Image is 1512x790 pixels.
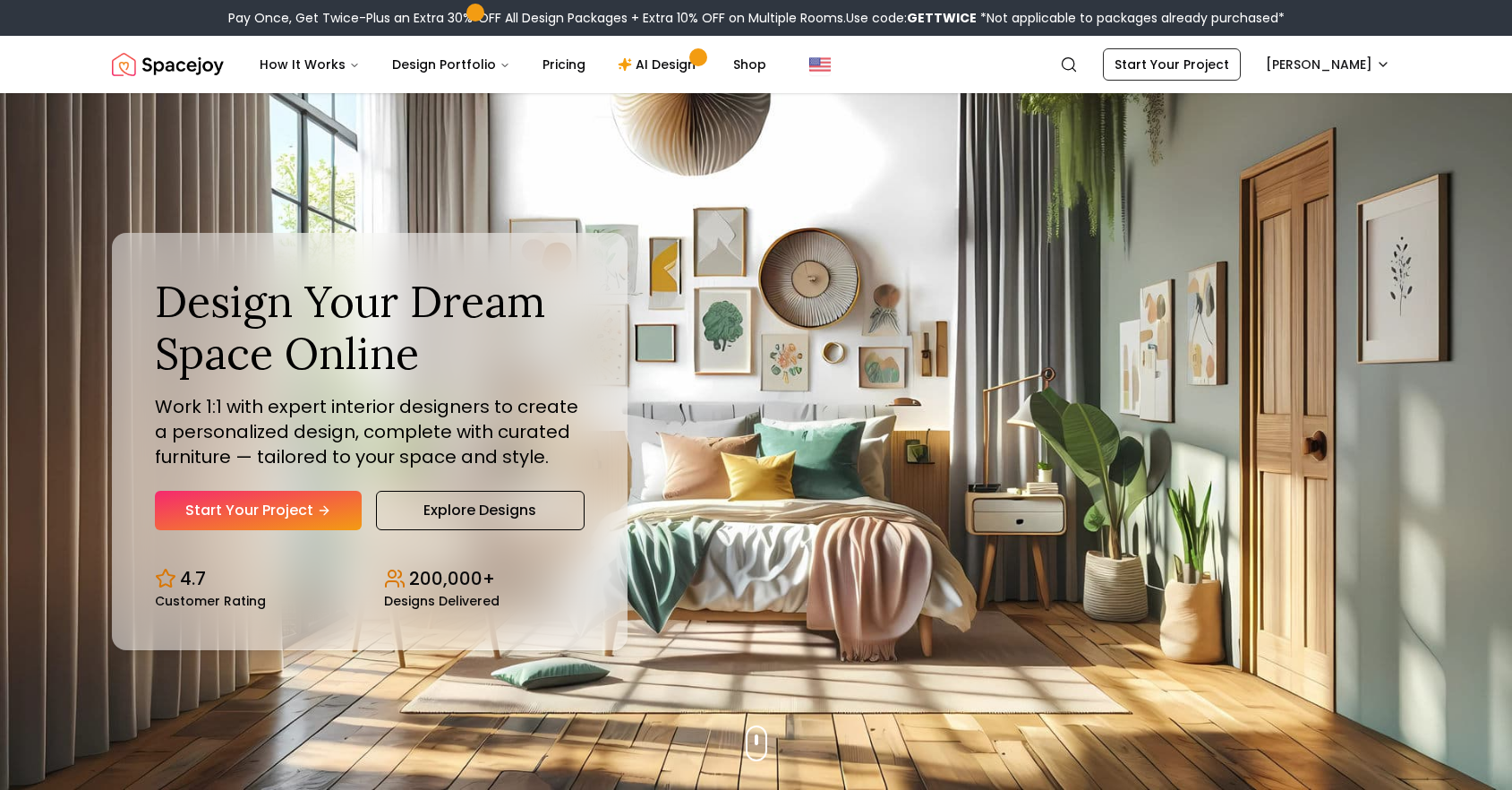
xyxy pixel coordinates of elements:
[1255,48,1401,81] button: [PERSON_NAME]
[155,595,266,607] small: Customer Rating
[409,566,495,591] p: 200,000+
[378,47,525,82] button: Design Portfolio
[603,47,715,82] a: AI Design
[245,47,374,82] button: How It Works
[907,9,977,27] b: GETTWICE
[809,54,831,75] img: United States
[376,491,585,530] a: Explore Designs
[155,394,585,469] p: Work 1:1 with expert interior designers to create a personalized design, complete with curated fu...
[180,566,206,591] p: 4.7
[112,36,1401,93] nav: Global
[245,47,781,82] nav: Main
[155,552,585,607] div: Design stats
[155,491,362,530] a: Start Your Project
[384,595,500,607] small: Designs Delivered
[155,276,585,379] h1: Design Your Dream Space Online
[528,47,600,82] a: Pricing
[228,9,1285,27] div: Pay Once, Get Twice-Plus an Extra 30% OFF All Design Packages + Extra 10% OFF on Multiple Rooms.
[112,47,224,82] a: Spacejoy
[1103,48,1241,81] a: Start Your Project
[846,9,977,27] span: Use code:
[977,9,1285,27] span: *Not applicable to packages already purchased*
[719,47,781,82] a: Shop
[112,47,224,82] img: Spacejoy Logo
